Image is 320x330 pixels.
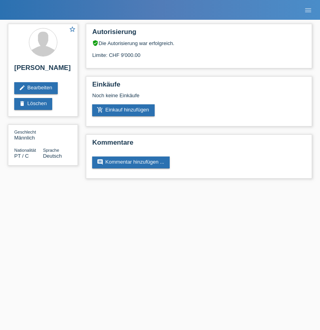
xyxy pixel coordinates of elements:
[43,148,59,153] span: Sprache
[92,40,98,46] i: verified_user
[92,40,306,46] div: Die Autorisierung war erfolgreich.
[14,98,52,110] a: deleteLöschen
[69,26,76,33] i: star_border
[19,85,25,91] i: edit
[92,104,155,116] a: add_shopping_cartEinkauf hinzufügen
[304,6,312,14] i: menu
[14,82,58,94] a: editBearbeiten
[14,153,29,159] span: Portugal / C / 19.05.1968
[43,153,62,159] span: Deutsch
[14,130,36,134] span: Geschlecht
[92,92,306,104] div: Noch keine Einkäufe
[92,28,306,40] h2: Autorisierung
[14,148,36,153] span: Nationalität
[92,81,306,92] h2: Einkäufe
[92,139,306,151] h2: Kommentare
[300,8,316,12] a: menu
[14,64,72,76] h2: [PERSON_NAME]
[97,107,103,113] i: add_shopping_cart
[92,46,306,58] div: Limite: CHF 9'000.00
[14,129,43,141] div: Männlich
[97,159,103,165] i: comment
[19,100,25,107] i: delete
[69,26,76,34] a: star_border
[92,157,170,168] a: commentKommentar hinzufügen ...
